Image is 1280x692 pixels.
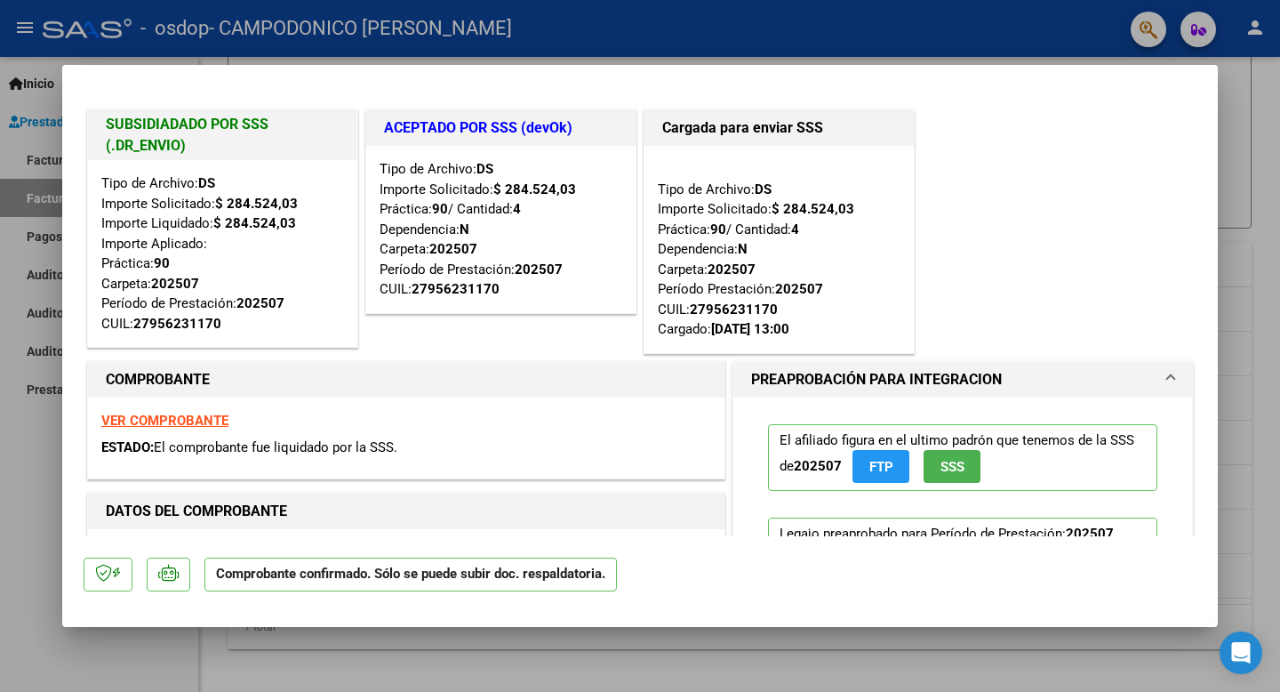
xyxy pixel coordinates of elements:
strong: DS [476,161,493,177]
span: El comprobante fue liquidado por la SSS. [154,439,397,455]
strong: 202507 [708,262,756,278]
a: VER COMPROBANTE [101,413,228,429]
span: ESTADO: [101,439,154,455]
strong: $ 284.524,03 [213,215,296,231]
strong: 202507 [151,276,199,292]
strong: 202507 [515,262,563,278]
strong: $ 284.524,03 [772,201,854,217]
mat-expansion-panel-header: PREAPROBACIÓN PARA INTEGRACION [733,362,1192,398]
span: SSS [940,459,964,475]
strong: 4 [513,201,521,217]
strong: DATOS DEL COMPROBANTE [106,503,287,519]
h1: PREAPROBACIÓN PARA INTEGRACION [751,369,1002,390]
strong: 202507 [236,295,284,311]
div: 27956231170 [133,314,221,334]
button: FTP [852,450,909,483]
strong: 202507 [1066,526,1114,542]
strong: $ 284.524,03 [493,181,576,197]
div: Tipo de Archivo: Importe Solicitado: Práctica: / Cantidad: Dependencia: Carpeta: Período Prestaci... [658,159,900,340]
h1: ACEPTADO POR SSS (devOk) [384,117,618,139]
div: 27956231170 [412,279,500,300]
button: SSS [924,450,980,483]
strong: N [460,221,469,237]
strong: COMPROBANTE [106,371,210,388]
h1: SUBSIDIADADO POR SSS (.DR_ENVIO) [106,114,340,157]
div: Tipo de Archivo: Importe Solicitado: Práctica: / Cantidad: Dependencia: Carpeta: Período de Prest... [380,159,622,300]
strong: 90 [710,221,726,237]
strong: [DATE] 13:00 [711,321,789,337]
strong: 90 [154,255,170,271]
p: Comprobante confirmado. Sólo se puede subir doc. respaldatoria. [204,558,617,592]
strong: DS [755,181,772,197]
span: FTP [869,459,893,475]
h1: Cargada para enviar SSS [662,117,896,139]
strong: N [738,241,748,257]
strong: 202507 [429,241,477,257]
div: 27956231170 [690,300,778,320]
p: El afiliado figura en el ultimo padrón que tenemos de la SSS de [768,424,1157,491]
strong: 90 [432,201,448,217]
div: Open Intercom Messenger [1220,632,1262,674]
strong: 4 [791,221,799,237]
div: Tipo de Archivo: Importe Solicitado: Importe Liquidado: Importe Aplicado: Práctica: Carpeta: Perí... [101,173,344,334]
strong: DS [198,175,215,191]
strong: $ 284.524,03 [215,196,298,212]
strong: 202507 [794,458,842,474]
strong: 202507 [775,281,823,297]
